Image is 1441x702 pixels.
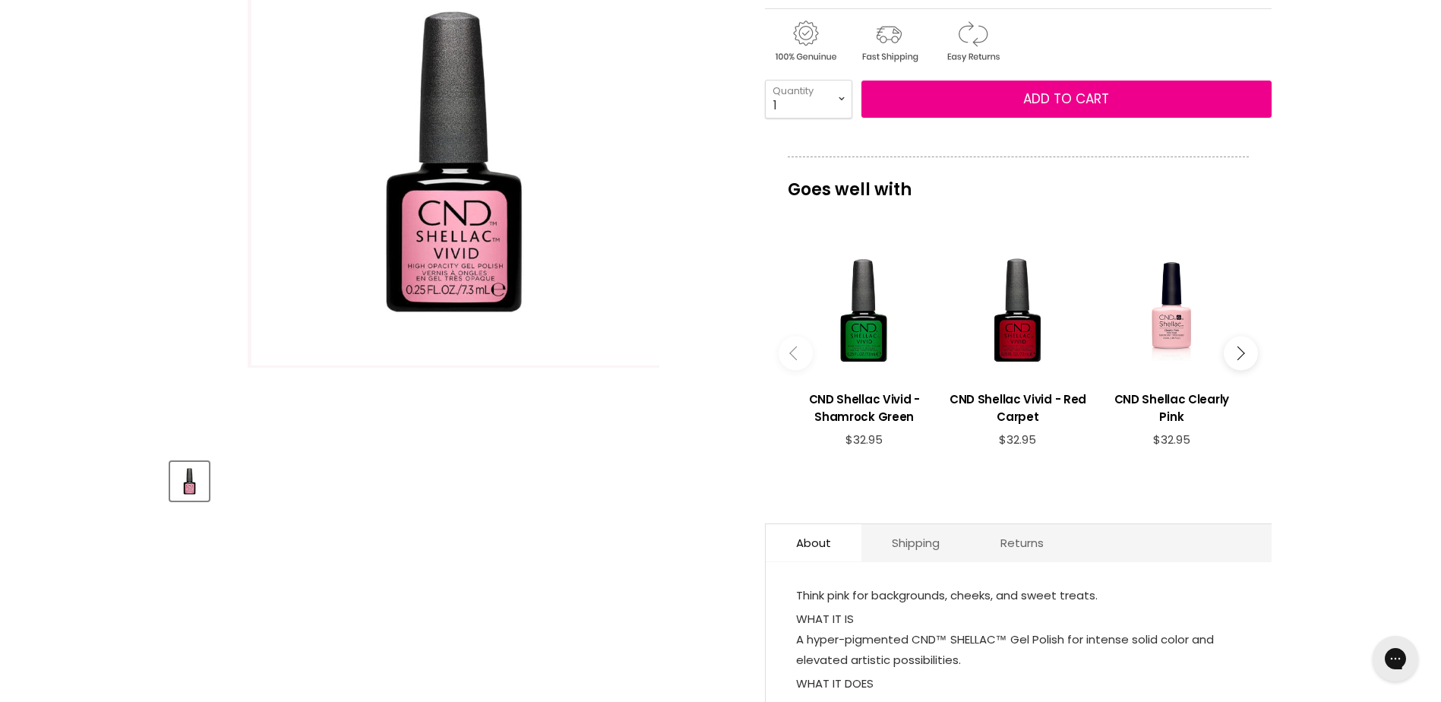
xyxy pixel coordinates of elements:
a: View product:CND Shellac Vivid - Red Carpet [949,379,1087,433]
p: WHAT IT IS A hyper-pigmented CND™ SHELLAC™ Gel Polish for intense solid color and elevated artist... [796,609,1241,673]
p: Goes well with [788,157,1249,207]
img: genuine.gif [765,18,845,65]
iframe: Gorgias live chat messenger [1365,631,1426,687]
a: Shipping [861,524,970,561]
span: $32.95 [1153,432,1190,447]
span: $32.95 [999,432,1036,447]
div: Product thumbnails [168,457,740,501]
button: Add to cart [861,81,1272,119]
img: shipping.gif [848,18,929,65]
h3: CND Shellac Vivid - Red Carpet [949,391,1087,425]
span: $32.95 [845,432,883,447]
a: Returns [970,524,1074,561]
a: View product:CND Shellac Vivid - Shamrock Green [795,379,934,433]
select: Quantity [765,80,852,118]
h3: CND Shellac Vivid - Shamrock Green [795,391,934,425]
span: Add to cart [1023,90,1109,108]
button: CND Shellac Vivid - Blush Pink [170,462,209,501]
img: CND Shellac Vivid - Blush Pink [172,463,207,499]
a: View product:CND Shellac Clearly Pink [1102,379,1240,433]
img: returns.gif [932,18,1013,65]
p: Think pink for backgrounds, cheeks, and sweet treats. [796,585,1241,609]
h3: CND Shellac Clearly Pink [1102,391,1240,425]
a: About [766,524,861,561]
